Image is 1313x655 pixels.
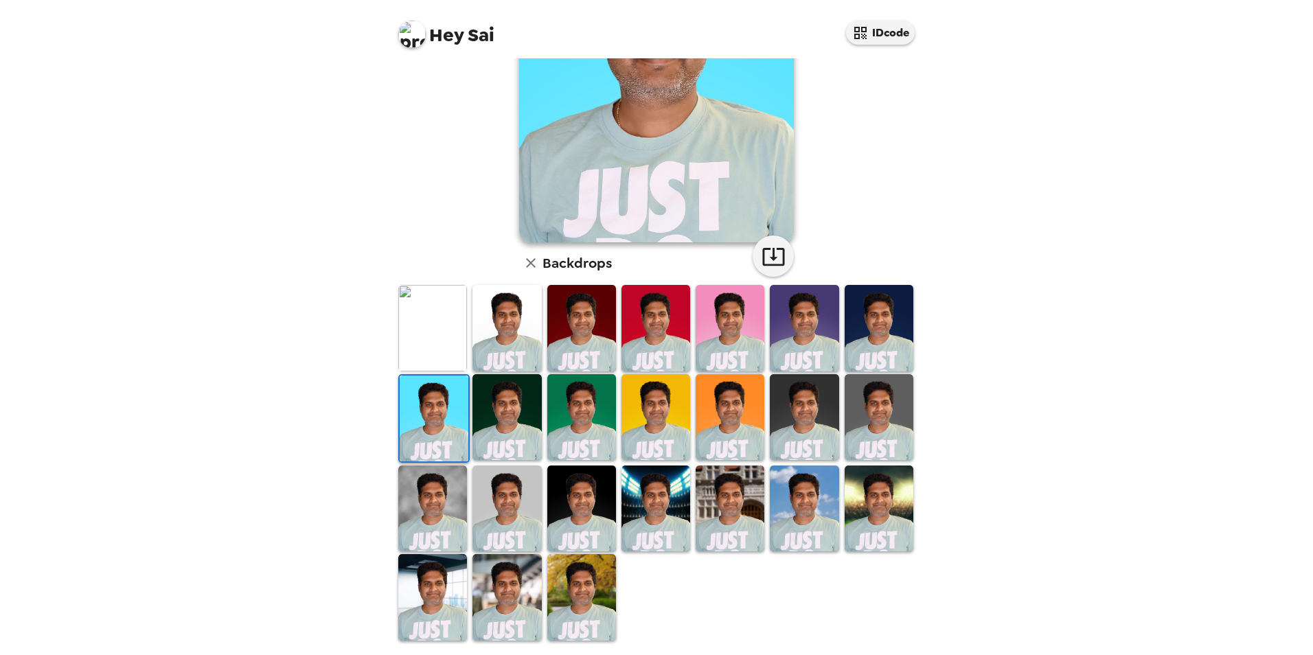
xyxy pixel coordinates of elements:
img: Original [398,285,467,371]
img: profile pic [398,21,426,48]
span: Hey [429,23,464,47]
button: IDcode [846,21,915,45]
span: Sai [398,14,494,45]
h6: Backdrops [543,252,612,274]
